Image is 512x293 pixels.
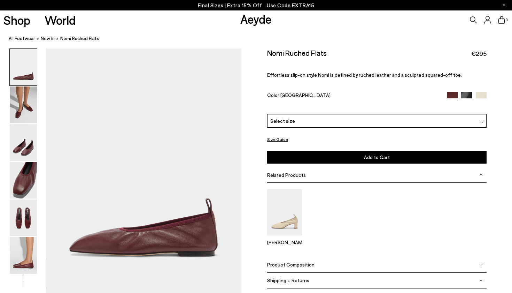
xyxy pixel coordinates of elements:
span: New In [41,36,55,41]
button: Size Guide [267,135,288,144]
div: Color: [267,92,440,100]
span: Product Composition [267,262,315,268]
img: svg%3E [479,263,483,266]
h2: Nomi Ruched Flats [267,48,327,57]
span: Select size [270,118,295,125]
img: svg%3E [480,121,483,124]
span: Navigate to /collections/ss25-final-sizes [267,2,314,8]
span: Nomi Ruched Flats [60,35,99,42]
img: Nomi Ruched Flats - Image 5 [10,200,37,236]
a: All Footwear [9,35,35,42]
img: Nomi Ruched Flats - Image 1 [10,49,37,85]
img: Nomi Ruched Flats - Image 6 [10,237,37,274]
a: 0 [498,16,505,24]
a: New In [41,35,55,42]
img: Nomi Ruched Flats - Image 4 [10,162,37,198]
a: Aeyde [240,12,272,26]
img: Narissa Ruched Pumps [267,189,302,235]
span: [GEOGRAPHIC_DATA] [280,92,331,98]
img: Nomi Ruched Flats - Image 2 [10,87,37,123]
p: Final Sizes | Extra 15% Off [198,1,315,10]
img: svg%3E [479,173,483,176]
span: Shipping + Returns [267,278,309,284]
img: svg%3E [479,279,483,282]
span: €295 [471,49,487,58]
nav: breadcrumb [9,29,512,48]
span: 0 [505,18,509,22]
img: Nomi Ruched Flats - Image 3 [10,124,37,161]
a: Shop [3,14,30,26]
p: Effortless slip-on style Nomi is defined by ruched leather and a sculpted squared-off toe. [267,72,487,78]
p: [PERSON_NAME] [267,239,302,245]
span: Related Products [267,172,306,178]
a: World [45,14,76,26]
span: Add to Cart [364,154,390,160]
a: Narissa Ruched Pumps [PERSON_NAME] [267,231,302,245]
button: Add to Cart [267,151,487,164]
